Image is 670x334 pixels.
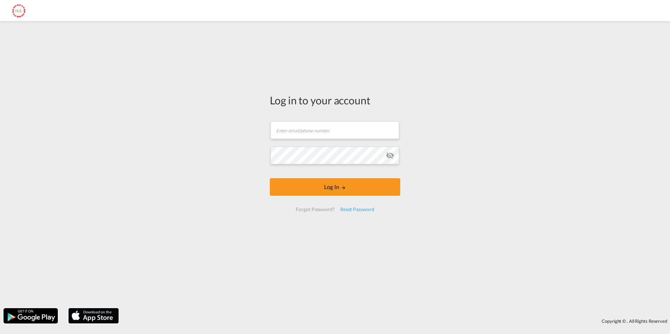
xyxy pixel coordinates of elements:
[386,151,394,160] md-icon: icon-eye-off
[337,203,377,216] div: Reset Password
[270,93,400,107] div: Log in to your account
[293,203,337,216] div: Forgot Password?
[68,307,119,324] img: apple.png
[122,315,670,327] div: Copyright © . All Rights Reserved
[271,121,399,139] input: Enter email/phone number
[3,307,59,324] img: google.png
[270,178,400,196] button: LOGIN
[11,3,26,19] img: 4333dcb0acf711ed98535fcf7078576e.jpg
